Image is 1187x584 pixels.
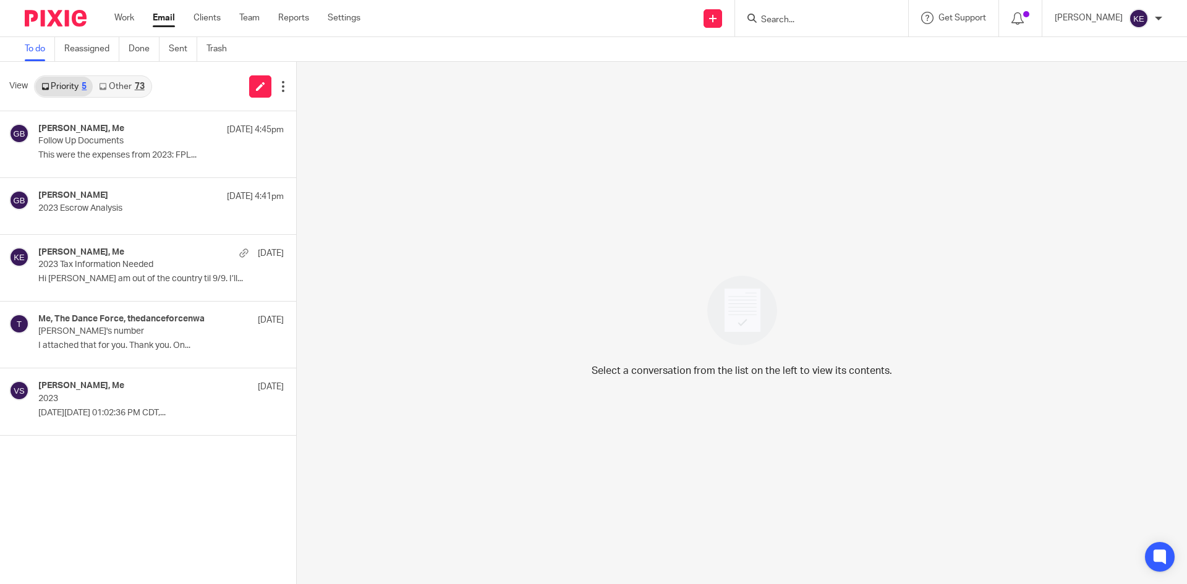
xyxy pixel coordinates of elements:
[114,12,134,24] a: Work
[25,37,55,61] a: To do
[258,381,284,393] p: [DATE]
[258,314,284,326] p: [DATE]
[258,247,284,260] p: [DATE]
[9,381,29,400] img: svg%3E
[35,77,93,96] a: Priority5
[38,326,235,337] p: [PERSON_NAME]'s number
[38,150,284,161] p: This were the expenses from 2023: FPL...
[592,363,892,378] p: Select a conversation from the list on the left to view its contents.
[227,124,284,136] p: [DATE] 4:45pm
[169,37,197,61] a: Sent
[38,341,284,351] p: I attached that for you. Thank you. On...
[38,274,284,284] p: Hi [PERSON_NAME] am out of the country til 9/9. I’ll...
[135,82,145,91] div: 73
[9,190,29,210] img: svg%3E
[25,10,87,27] img: Pixie
[38,124,124,134] h4: [PERSON_NAME], Me
[1129,9,1149,28] img: svg%3E
[38,136,235,146] p: Follow Up Documents
[278,12,309,24] a: Reports
[9,80,28,93] span: View
[1055,12,1123,24] p: [PERSON_NAME]
[64,37,119,61] a: Reassigned
[227,190,284,203] p: [DATE] 4:41pm
[38,190,108,201] h4: [PERSON_NAME]
[938,14,986,22] span: Get Support
[129,37,160,61] a: Done
[38,260,235,270] p: 2023 Tax Information Needed
[93,77,150,96] a: Other73
[760,15,871,26] input: Search
[194,12,221,24] a: Clients
[239,12,260,24] a: Team
[9,247,29,267] img: svg%3E
[153,12,175,24] a: Email
[328,12,360,24] a: Settings
[38,381,124,391] h4: [PERSON_NAME], Me
[206,37,236,61] a: Trash
[38,203,235,214] p: 2023 Escrow Analysis
[9,124,29,143] img: svg%3E
[699,268,785,353] img: image
[38,394,235,404] p: 2023
[38,247,124,258] h4: [PERSON_NAME], Me
[38,314,205,324] h4: Me, The Dance Force, thedanceforcenwa
[9,314,29,334] img: svg%3E
[38,408,284,418] p: [DATE][DATE] 01:02:36 PM CDT,...
[82,82,87,91] div: 5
